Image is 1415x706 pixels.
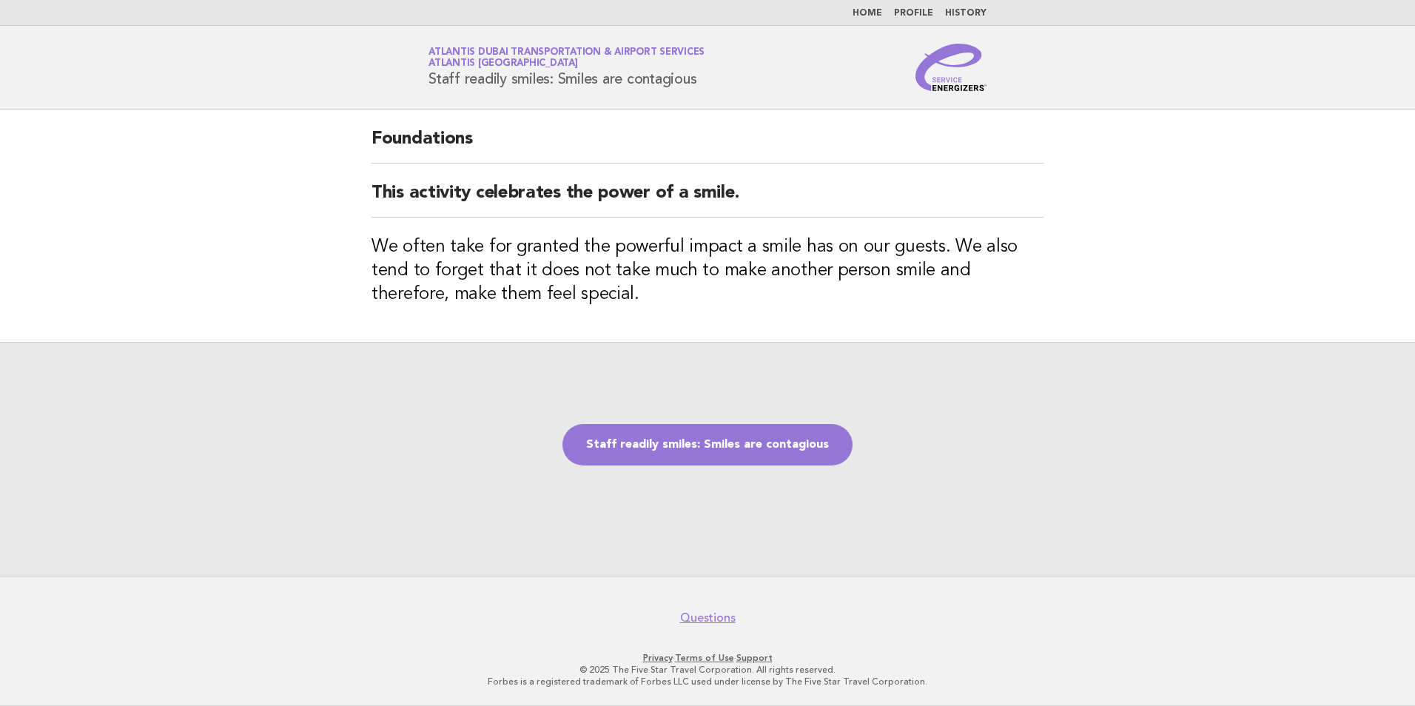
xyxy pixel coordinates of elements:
[915,44,987,91] img: Service Energizers
[428,47,705,68] a: Atlantis Dubai Transportation & Airport ServicesAtlantis [GEOGRAPHIC_DATA]
[372,235,1043,306] h3: We often take for granted the powerful impact a smile has on our guests. We also tend to forget t...
[372,127,1043,164] h2: Foundations
[736,653,773,663] a: Support
[428,48,705,87] h1: Staff readily smiles: Smiles are contagious
[894,9,933,18] a: Profile
[255,664,1160,676] p: © 2025 The Five Star Travel Corporation. All rights reserved.
[372,181,1043,218] h2: This activity celebrates the power of a smile.
[680,611,736,625] a: Questions
[675,653,734,663] a: Terms of Use
[255,652,1160,664] p: · ·
[853,9,882,18] a: Home
[945,9,987,18] a: History
[562,424,853,465] a: Staff readily smiles: Smiles are contagious
[428,59,578,69] span: Atlantis [GEOGRAPHIC_DATA]
[643,653,673,663] a: Privacy
[255,676,1160,687] p: Forbes is a registered trademark of Forbes LLC used under license by The Five Star Travel Corpora...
